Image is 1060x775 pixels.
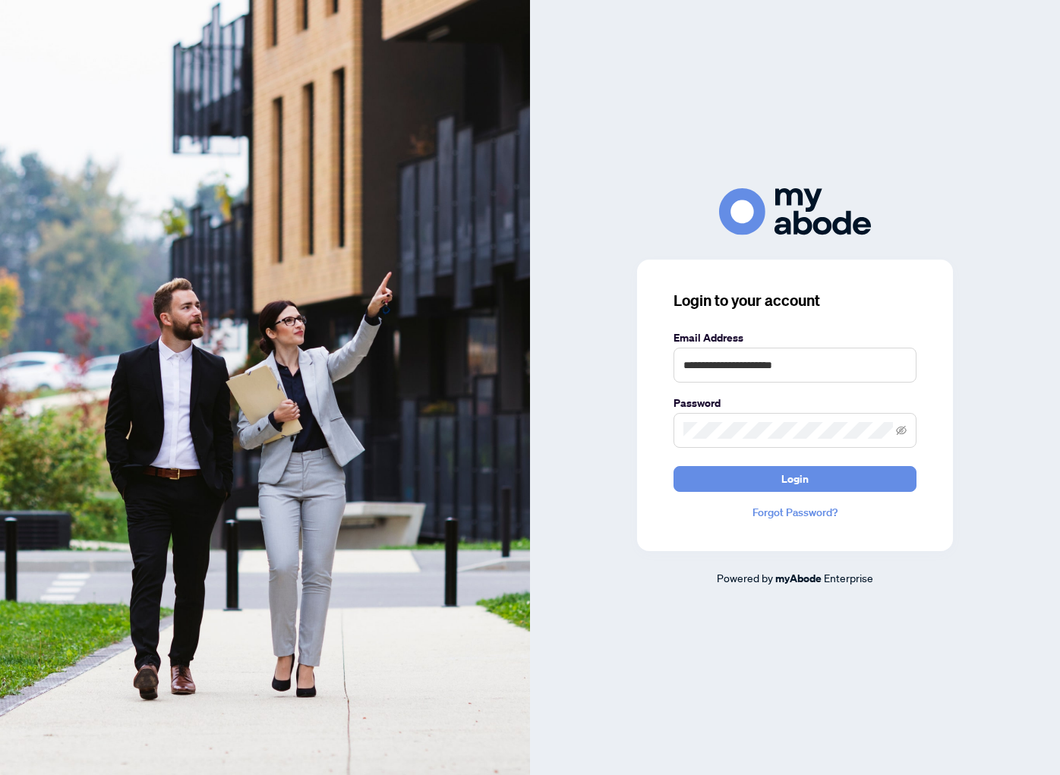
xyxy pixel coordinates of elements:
img: ma-logo [719,188,871,235]
a: myAbode [775,570,822,587]
label: Password [674,395,916,411]
span: Powered by [717,571,773,584]
label: Email Address [674,329,916,346]
span: Enterprise [824,571,873,584]
h3: Login to your account [674,290,916,311]
span: Login [781,467,809,491]
a: Forgot Password? [674,504,916,521]
span: eye-invisible [896,425,907,436]
button: Login [674,466,916,492]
